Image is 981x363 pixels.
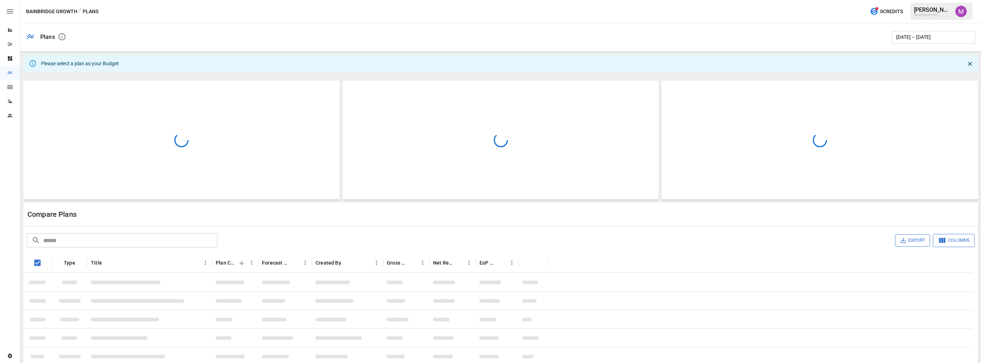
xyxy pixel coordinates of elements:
button: Gross Sales column menu [418,258,428,268]
button: Net Revenue column menu [464,258,474,268]
button: Forecast start column menu [300,258,310,268]
div: Created By [315,260,341,266]
div: Type [64,260,75,266]
button: Sort [290,258,300,268]
button: Sort [103,258,113,268]
button: Export [895,234,930,247]
button: Sort [523,258,533,268]
button: Sort [408,258,418,268]
button: Sort [454,258,464,268]
div: / [79,7,81,16]
div: [PERSON_NAME] [914,6,951,13]
div: Forecast start [262,260,289,266]
div: Plan Created [216,260,236,266]
div: Gross Sales [387,260,407,266]
button: Sort [237,258,247,268]
div: Compare Plans [27,210,501,219]
button: Columns [933,234,975,247]
div: Plans [40,34,55,40]
button: Sort [342,258,352,268]
div: Title [91,260,102,266]
button: Close [965,58,975,69]
div: Bainbridge Growth [914,13,951,16]
button: 0Credits [867,5,906,18]
button: Title column menu [200,258,210,268]
button: Sort [497,258,507,268]
div: EoP Cash [479,260,496,266]
button: Bainbridge Growth [26,7,77,16]
div: Please select a plan as your Budget [41,57,119,70]
button: EoP Cash column menu [507,258,517,268]
img: Umer Muhammed [955,6,967,17]
span: 0 Credits [880,7,903,16]
button: Umer Muhammed [951,1,971,21]
button: [DATE] – [DATE] [892,31,975,44]
div: Net Revenue [433,260,453,266]
button: Created By column menu [371,258,381,268]
button: Plan Created column menu [247,258,257,268]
